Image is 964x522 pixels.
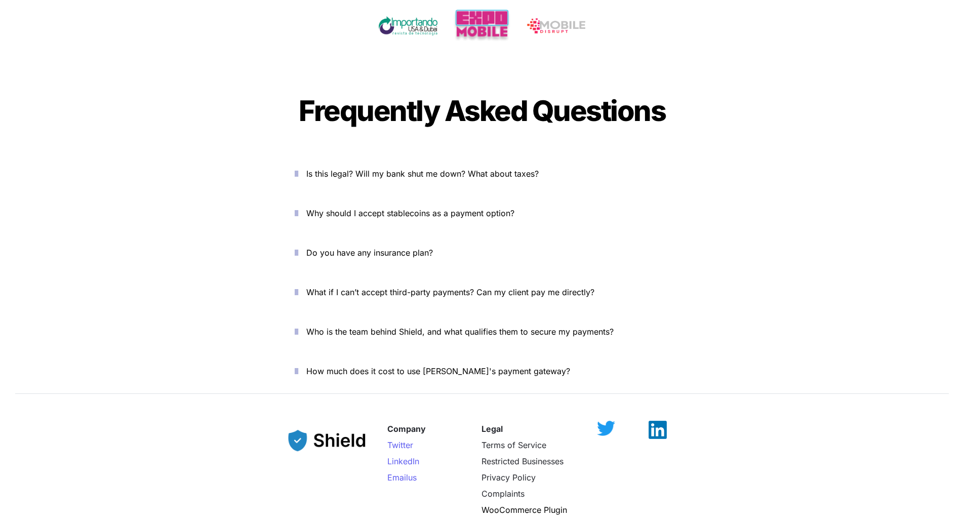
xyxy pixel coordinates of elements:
[481,440,546,450] a: Terms of Service
[279,197,685,229] button: Why should I accept stablecoins as a payment option?
[279,355,685,387] button: How much does it cost to use [PERSON_NAME]'s payment gateway?
[306,248,433,258] span: Do you have any insurance plan?
[306,366,570,376] span: How much does it cost to use [PERSON_NAME]'s payment gateway?
[481,456,564,466] a: Restricted Businesses
[387,472,417,483] a: Emailus
[279,237,685,268] button: Do you have any insurance plan?
[481,505,567,515] a: WooCommerce Plugin
[481,472,536,483] a: Privacy Policy
[306,287,594,297] span: What if I can’t accept third-party payments? Can my client pay me directly?
[306,208,514,218] span: Why should I accept stablecoins as a payment option?
[387,472,408,483] span: Email
[279,316,685,347] button: Who is the team behind Shield, and what qualifies them to secure my payments?
[387,424,426,434] strong: Company
[299,94,665,128] span: Frequently Asked Questions
[306,327,614,337] span: Who is the team behind Shield, and what qualifies them to secure my payments?
[408,472,417,483] span: us
[481,424,503,434] strong: Legal
[387,440,413,450] a: Twitter
[279,158,685,189] button: Is this legal? Will my bank shut me down? What about taxes?
[481,489,525,499] a: Complaints
[387,456,419,466] a: LinkedIn
[306,169,539,179] span: Is this legal? Will my bank shut me down? What about taxes?
[279,276,685,308] button: What if I can’t accept third-party payments? Can my client pay me directly?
